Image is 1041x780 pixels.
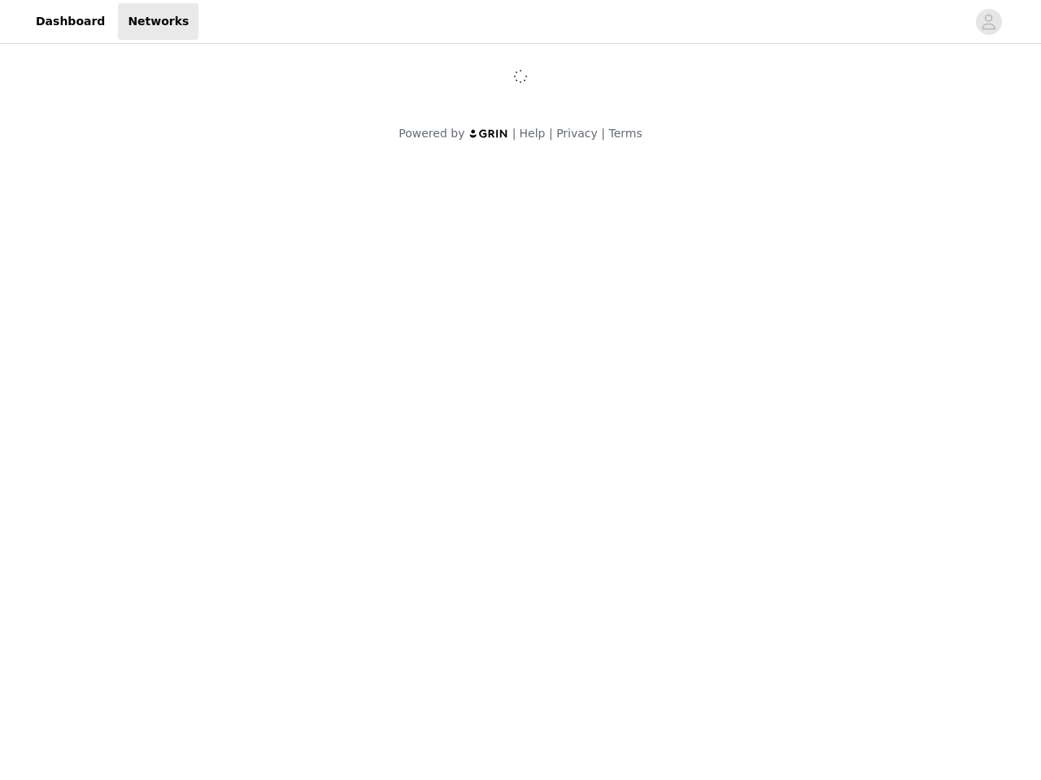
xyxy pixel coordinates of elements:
[556,127,598,140] a: Privacy
[601,127,605,140] span: |
[468,128,509,139] img: logo
[549,127,553,140] span: |
[981,9,996,35] div: avatar
[608,127,642,140] a: Terms
[520,127,546,140] a: Help
[26,3,115,40] a: Dashboard
[118,3,198,40] a: Networks
[512,127,516,140] span: |
[399,127,464,140] span: Powered by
